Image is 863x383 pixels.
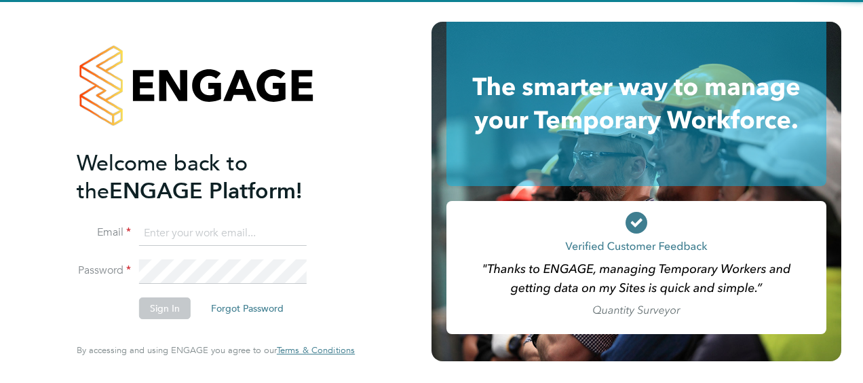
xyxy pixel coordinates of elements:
input: Enter your work email... [139,221,307,246]
a: Terms & Conditions [277,345,355,356]
label: Email [77,225,131,240]
span: By accessing and using ENGAGE you agree to our [77,344,355,356]
button: Sign In [139,297,191,319]
span: Terms & Conditions [277,344,355,356]
h2: ENGAGE Platform! [77,149,341,205]
span: Welcome back to the [77,150,248,204]
button: Forgot Password [200,297,294,319]
label: Password [77,263,131,278]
